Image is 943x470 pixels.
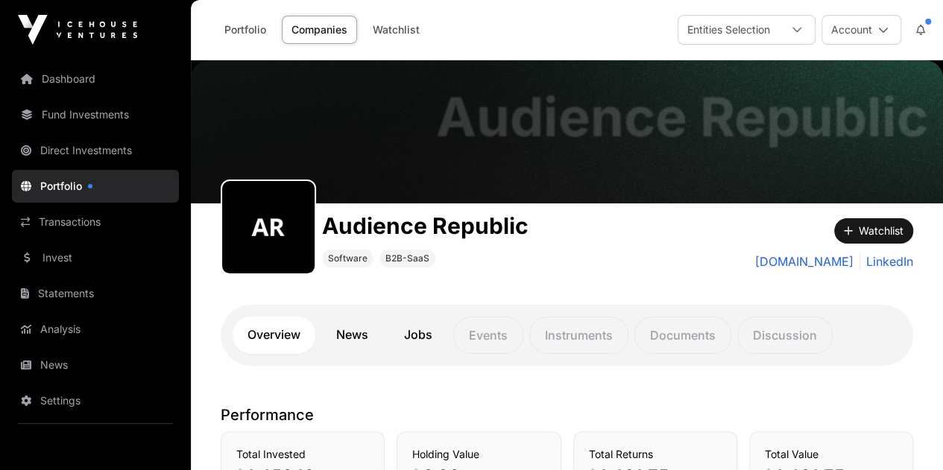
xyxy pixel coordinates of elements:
[12,313,179,346] a: Analysis
[868,398,943,470] iframe: Chat Widget
[389,317,447,354] a: Jobs
[12,134,179,167] a: Direct Investments
[321,317,383,354] a: News
[385,253,429,264] span: B2B-SaaS
[765,447,898,462] h3: Total Value
[322,212,529,239] h1: Audience Republic
[678,16,779,44] div: Entities Selection
[191,60,943,203] img: Audience Republic
[529,317,628,354] p: Instruments
[834,218,913,244] button: Watchlist
[12,170,179,203] a: Portfolio
[12,241,179,274] a: Invest
[12,63,179,95] a: Dashboard
[363,16,429,44] a: Watchlist
[589,447,722,462] h3: Total Returns
[737,317,833,354] p: Discussion
[233,317,901,354] nav: Tabs
[18,15,137,45] img: Icehouse Ventures Logo
[12,384,179,417] a: Settings
[12,349,179,381] a: News
[436,90,928,144] h1: Audience Republic
[821,15,901,45] button: Account
[282,16,357,44] a: Companies
[233,317,315,354] a: Overview
[236,447,369,462] h3: Total Invested
[412,447,545,462] h3: Holding Value
[634,317,731,354] p: Documents
[755,253,854,270] a: [DOMAIN_NAME]
[12,98,179,131] a: Fund Investments
[221,404,913,425] p: Performance
[12,206,179,238] a: Transactions
[12,277,179,310] a: Statements
[228,187,309,267] img: audience-republic334.png
[860,253,913,270] a: LinkedIn
[328,253,368,264] span: Software
[453,317,523,354] p: Events
[215,16,276,44] a: Portfolio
